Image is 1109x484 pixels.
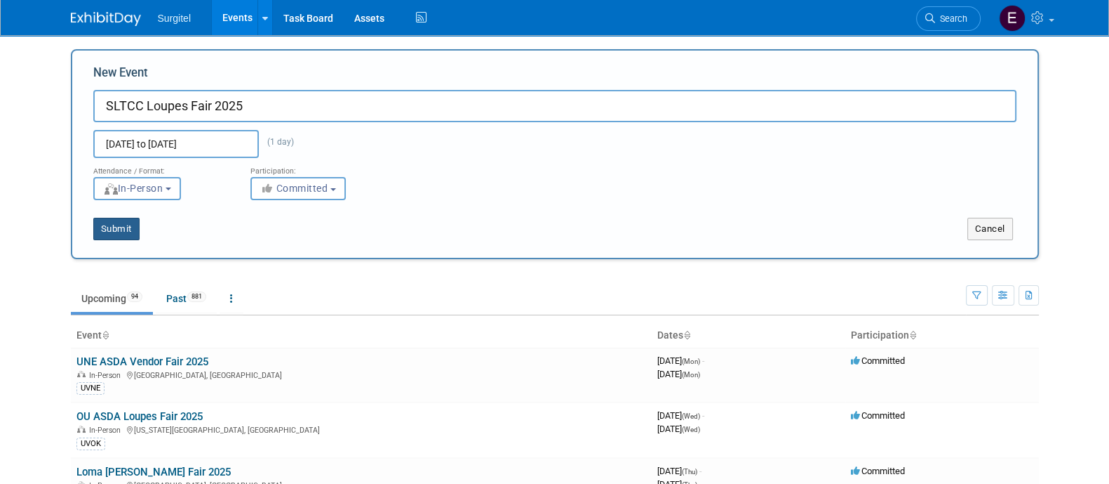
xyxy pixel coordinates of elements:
a: Sort by Participation Type [909,329,916,341]
button: Committed [250,177,346,200]
span: - [699,466,701,476]
span: Committed [851,466,905,476]
span: In-Person [89,426,125,435]
input: Name of Trade Show / Conference [93,90,1016,122]
span: - [702,410,704,421]
span: 94 [127,292,142,302]
span: Surgitel [158,13,191,24]
input: Start Date - End Date [93,130,259,158]
img: In-Person Event [77,426,86,433]
span: (1 day) [259,137,294,147]
a: Past881 [156,285,217,312]
span: (Mon) [682,371,700,379]
a: Loma [PERSON_NAME] Fair 2025 [76,466,231,478]
span: Committed [851,355,905,366]
button: Submit [93,218,140,240]
th: Dates [652,324,845,348]
span: In-Person [89,371,125,380]
span: Committed [260,183,328,194]
div: [US_STATE][GEOGRAPHIC_DATA], [GEOGRAPHIC_DATA] [76,424,646,435]
span: [DATE] [657,410,704,421]
div: Participation: [250,158,387,176]
span: Search [935,13,967,24]
a: Sort by Start Date [683,329,690,341]
div: UVNE [76,382,105,395]
a: Sort by Event Name [102,329,109,341]
button: In-Person [93,177,181,200]
span: [DATE] [657,424,700,434]
img: Event Coordinator [999,5,1026,32]
span: [DATE] [657,355,704,366]
div: Attendance / Format: [93,158,229,176]
a: Upcoming94 [71,285,153,312]
img: ExhibitDay [71,12,141,26]
span: 881 [187,292,206,302]
span: (Mon) [682,358,700,365]
span: (Wed) [682,426,700,433]
a: Search [916,6,981,31]
span: In-Person [103,183,163,194]
div: UVOK [76,438,105,450]
th: Participation [845,324,1039,348]
span: Committed [851,410,905,421]
span: (Thu) [682,468,697,476]
a: OU ASDA Loupes Fair 2025 [76,410,203,423]
a: UNE ASDA Vendor Fair 2025 [76,355,208,368]
th: Event [71,324,652,348]
span: [DATE] [657,369,700,379]
span: (Wed) [682,412,700,420]
button: Cancel [967,218,1013,240]
div: [GEOGRAPHIC_DATA], [GEOGRAPHIC_DATA] [76,369,646,380]
span: - [702,355,704,366]
span: [DATE] [657,466,701,476]
label: New Event [93,65,148,86]
img: In-Person Event [77,371,86,378]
